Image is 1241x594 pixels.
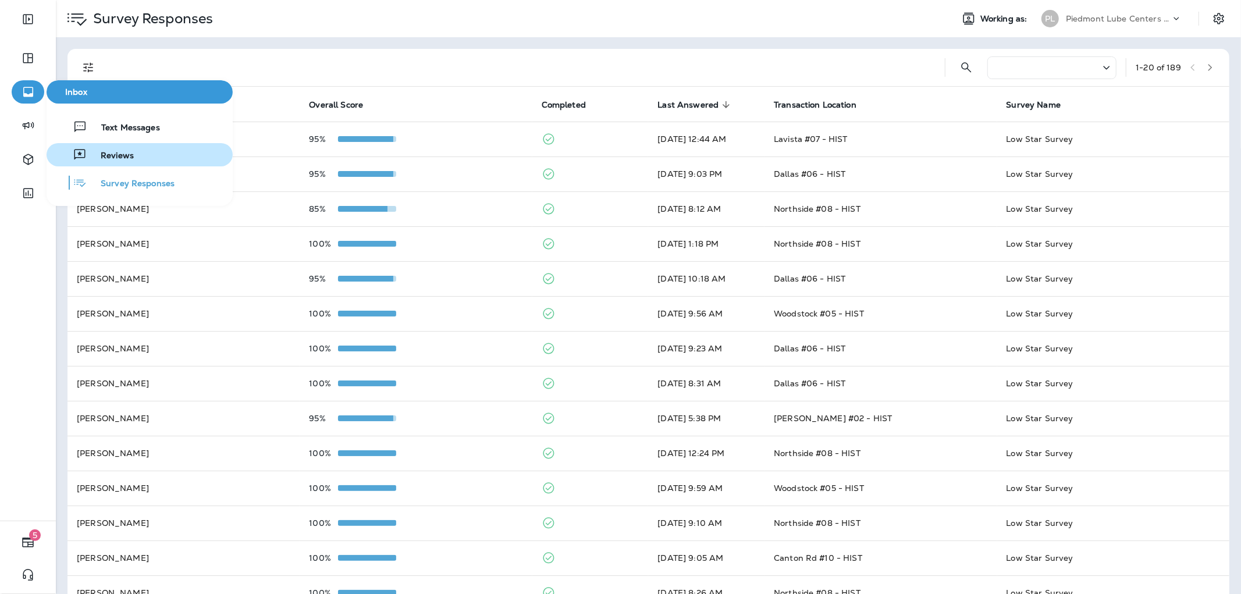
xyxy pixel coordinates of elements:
[51,87,228,97] span: Inbox
[648,122,764,156] td: [DATE] 12:44 AM
[764,261,997,296] td: Dallas #06 - HIST
[657,100,719,110] span: Last Answered
[1066,14,1171,23] p: Piedmont Lube Centers LLC
[67,401,300,436] td: [PERSON_NAME]
[67,506,300,540] td: [PERSON_NAME]
[997,471,1229,506] td: Low Star Survey
[87,151,134,162] span: Reviews
[29,529,41,541] span: 5
[309,344,338,353] p: 100%
[88,10,213,27] p: Survey Responses
[997,261,1229,296] td: Low Star Survey
[309,134,338,144] p: 95%
[997,296,1229,331] td: Low Star Survey
[309,169,338,179] p: 95%
[764,156,997,191] td: Dallas #06 - HIST
[955,56,978,79] button: Search Survey Responses
[87,123,160,134] span: Text Messages
[309,518,338,528] p: 100%
[67,331,300,366] td: [PERSON_NAME]
[309,100,363,110] span: Overall Score
[67,540,300,575] td: [PERSON_NAME]
[309,379,338,388] p: 100%
[774,100,856,110] span: Transaction Location
[47,115,233,138] button: Text Messages
[997,436,1229,471] td: Low Star Survey
[1136,63,1181,72] div: 1 - 20 of 189
[309,239,338,248] p: 100%
[47,80,233,104] button: Inbox
[764,471,997,506] td: Woodstock #05 - HIST
[309,274,338,283] p: 95%
[648,436,764,471] td: [DATE] 12:24 PM
[648,506,764,540] td: [DATE] 9:10 AM
[997,156,1229,191] td: Low Star Survey
[1041,10,1059,27] div: PL
[997,191,1229,226] td: Low Star Survey
[309,449,338,458] p: 100%
[997,122,1229,156] td: Low Star Survey
[997,366,1229,401] td: Low Star Survey
[764,366,997,401] td: Dallas #06 - HIST
[997,331,1229,366] td: Low Star Survey
[67,226,300,261] td: [PERSON_NAME]
[309,414,338,423] p: 95%
[648,331,764,366] td: [DATE] 9:23 AM
[764,506,997,540] td: Northside #08 - HIST
[67,296,300,331] td: [PERSON_NAME]
[1007,100,1061,110] span: Survey Name
[67,471,300,506] td: [PERSON_NAME]
[67,436,300,471] td: [PERSON_NAME]
[648,401,764,436] td: [DATE] 5:38 PM
[764,191,997,226] td: Northside #08 - HIST
[648,540,764,575] td: [DATE] 9:05 AM
[12,8,44,31] button: Expand Sidebar
[77,56,100,79] button: Filters
[67,261,300,296] td: [PERSON_NAME]
[648,296,764,331] td: [DATE] 9:56 AM
[67,191,300,226] td: [PERSON_NAME]
[764,122,997,156] td: Lavista #07 - HIST
[764,331,997,366] td: Dallas #06 - HIST
[648,191,764,226] td: [DATE] 8:12 AM
[1208,8,1229,29] button: Settings
[980,14,1030,24] span: Working as:
[997,506,1229,540] td: Low Star Survey
[764,226,997,261] td: Northside #08 - HIST
[309,553,338,563] p: 100%
[997,226,1229,261] td: Low Star Survey
[764,540,997,575] td: Canton Rd #10 - HIST
[648,366,764,401] td: [DATE] 8:31 AM
[764,401,997,436] td: [PERSON_NAME] #02 - HIST
[47,143,233,166] button: Reviews
[997,401,1229,436] td: Low Star Survey
[997,540,1229,575] td: Low Star Survey
[764,436,997,471] td: Northside #08 - HIST
[87,179,175,190] span: Survey Responses
[542,100,586,110] span: Completed
[648,226,764,261] td: [DATE] 1:18 PM
[648,261,764,296] td: [DATE] 10:18 AM
[648,156,764,191] td: [DATE] 9:03 PM
[764,296,997,331] td: Woodstock #05 - HIST
[309,309,338,318] p: 100%
[648,471,764,506] td: [DATE] 9:59 AM
[47,171,233,194] button: Survey Responses
[67,366,300,401] td: [PERSON_NAME]
[309,204,338,214] p: 85%
[309,483,338,493] p: 100%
